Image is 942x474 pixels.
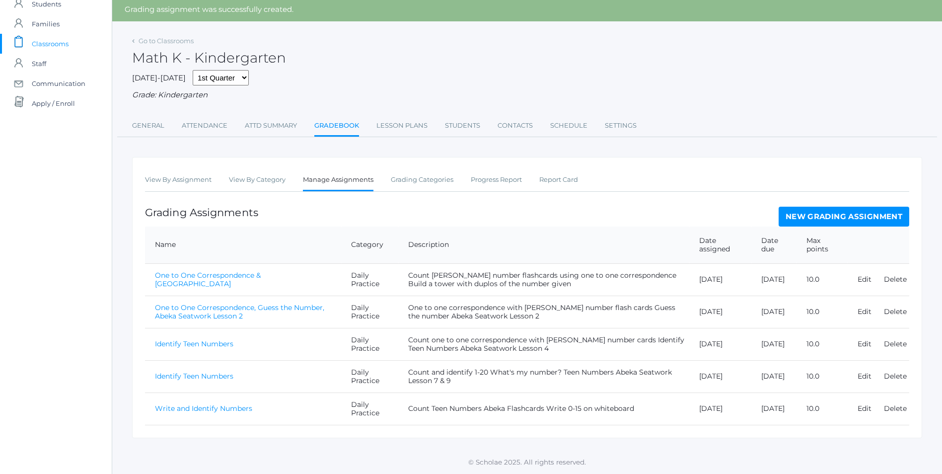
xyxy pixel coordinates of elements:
td: [DATE] [751,328,797,360]
a: Settings [605,116,637,136]
a: Students [445,116,480,136]
td: One to one correspondence with [PERSON_NAME] number flash cards Guess the number Abeka Seatwork L... [398,296,689,328]
th: Category [341,227,398,264]
a: Attendance [182,116,227,136]
a: Delete [884,339,907,348]
a: Grading Categories [391,170,453,190]
td: [DATE] [751,263,797,296]
a: Delete [884,307,907,316]
a: Edit [858,404,871,413]
a: One to One Correspondence & [GEOGRAPHIC_DATA] [155,271,261,288]
td: [DATE] [689,296,751,328]
td: Daily Practice [341,328,398,360]
a: New Grading Assignment [779,207,909,227]
a: Manage Assignments [303,170,373,191]
th: Date assigned [689,227,751,264]
a: Edit [858,339,871,348]
a: Attd Summary [245,116,297,136]
th: Date due [751,227,797,264]
div: Grade: Kindergarten [132,89,922,101]
a: Lesson Plans [376,116,428,136]
td: 10.0 [797,360,848,393]
th: Name [145,227,341,264]
a: Delete [884,404,907,413]
td: Daily Practice [341,393,398,425]
a: View By Assignment [145,170,212,190]
td: 10.0 [797,263,848,296]
a: View By Category [229,170,286,190]
h2: Math K - Kindergarten [132,50,286,66]
a: Delete [884,372,907,381]
a: Identify Teen Numbers [155,339,233,348]
a: Schedule [550,116,587,136]
td: [DATE] [689,360,751,393]
td: [DATE] [751,393,797,425]
a: Progress Report [471,170,522,190]
a: Edit [858,307,871,316]
td: Daily Practice [341,296,398,328]
span: [DATE]-[DATE] [132,73,186,82]
td: [DATE] [751,360,797,393]
h1: Grading Assignments [145,207,258,218]
a: General [132,116,164,136]
td: Count and identify 1-20 What's my number? Teen Numbers Abeka Seatwork Lesson 7 & 9 [398,360,689,393]
a: Gradebook [314,116,359,137]
td: 10.0 [797,328,848,360]
p: © Scholae 2025. All rights reserved. [112,457,942,467]
a: Write and Identify Numbers [155,404,252,413]
td: [DATE] [689,328,751,360]
a: Edit [858,275,871,284]
span: Staff [32,54,46,74]
span: Families [32,14,60,34]
td: 10.0 [797,296,848,328]
a: Delete [884,275,907,284]
a: Identify Teen Numbers [155,372,233,381]
span: Classrooms [32,34,69,54]
th: Max points [797,227,848,264]
td: Count one to one correspondence with [PERSON_NAME] number cards Identify Teen Numbers Abeka Seatw... [398,328,689,360]
span: Apply / Enroll [32,93,75,113]
td: Count Teen Numbers Abeka Flashcards Write 0-15 on whiteboard [398,393,689,425]
a: Report Card [539,170,578,190]
td: Daily Practice [341,360,398,393]
a: Edit [858,372,871,381]
td: [DATE] [751,296,797,328]
td: [DATE] [689,393,751,425]
a: Go to Classrooms [139,37,194,45]
td: [DATE] [689,263,751,296]
td: Count [PERSON_NAME] number flashcards using one to one correspondence Build a tower with duplos o... [398,263,689,296]
th: Description [398,227,689,264]
td: Daily Practice [341,263,398,296]
td: 10.0 [797,393,848,425]
span: Communication [32,74,85,93]
a: Contacts [498,116,533,136]
a: One to One Correspondence, Guess the Number, Abeka Seatwork Lesson 2 [155,303,324,320]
